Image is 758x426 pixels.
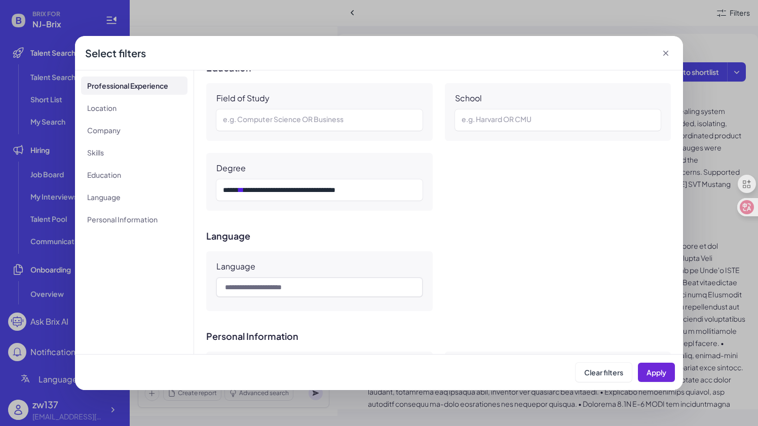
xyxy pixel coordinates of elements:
span: Apply [647,368,666,377]
div: Degree [216,163,246,173]
button: Clear filters [576,363,632,382]
h3: Language [206,231,671,241]
li: Location [81,99,187,117]
div: Select filters [85,46,146,60]
h3: Personal Information [206,331,671,341]
button: Apply [638,363,675,382]
li: Language [81,188,187,206]
div: School [455,93,482,103]
div: Language [216,261,255,272]
li: Skills [81,143,187,162]
li: Personal Information [81,210,187,228]
li: Education [81,166,187,184]
span: Clear filters [584,368,623,377]
h3: Education [206,63,671,73]
li: Company [81,121,187,139]
li: Professional Experience [81,76,187,95]
div: Field of Study [216,93,270,103]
